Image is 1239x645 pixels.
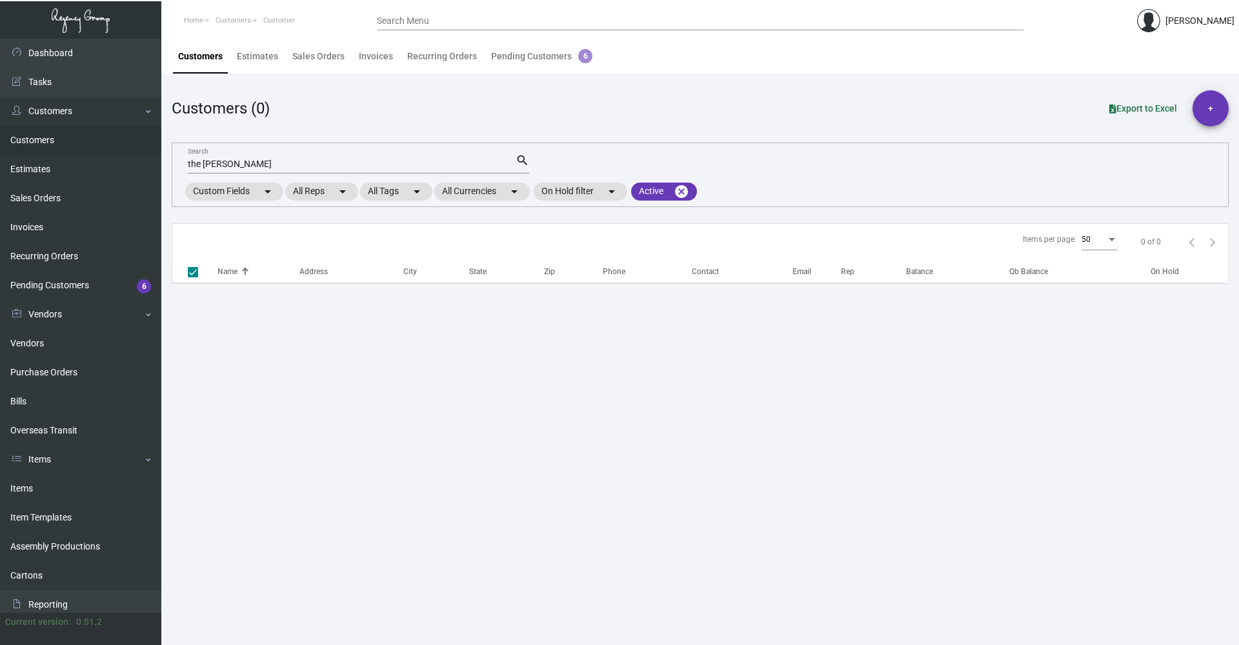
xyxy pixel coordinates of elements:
[359,50,393,63] div: Invoices
[1109,103,1177,114] span: Export to Excel
[335,184,350,199] mat-icon: arrow_drop_down
[217,266,299,277] div: Name
[1082,235,1091,244] span: 50
[1165,14,1234,28] div: [PERSON_NAME]
[1193,90,1229,126] button: +
[409,184,425,199] mat-icon: arrow_drop_down
[360,183,432,201] mat-chip: All Tags
[674,184,689,199] mat-icon: cancel
[841,266,906,277] div: Rep
[792,260,841,283] th: Email
[692,266,719,277] div: Contact
[178,50,223,63] div: Customers
[516,153,529,168] mat-icon: search
[1141,236,1161,248] div: 0 of 0
[1023,233,1076,245] div: Items per page:
[184,16,203,25] span: Home
[76,615,102,629] div: 0.51.2
[906,266,933,277] div: Balance
[5,615,71,629] div: Current version:
[1137,9,1160,32] img: admin@bootstrapmaster.com
[603,266,692,277] div: Phone
[217,266,237,277] div: Name
[185,183,283,201] mat-chip: Custom Fields
[1082,235,1118,244] mat-select: Items per page:
[407,50,477,63] div: Recurring Orders
[1182,232,1202,252] button: Previous page
[1009,266,1148,277] div: Qb Balance
[841,266,854,277] div: Rep
[906,266,1007,277] div: Balance
[692,266,792,277] div: Contact
[299,266,328,277] div: Address
[469,266,487,277] div: State
[1202,232,1223,252] button: Next page
[604,184,619,199] mat-icon: arrow_drop_down
[403,266,468,277] div: City
[403,266,417,277] div: City
[603,266,625,277] div: Phone
[534,183,627,201] mat-chip: On Hold filter
[544,266,555,277] div: Zip
[1151,260,1224,283] th: On Hold
[237,50,278,63] div: Estimates
[1099,97,1187,120] button: Export to Excel
[172,97,270,120] div: Customers (0)
[507,184,522,199] mat-icon: arrow_drop_down
[631,183,697,201] mat-chip: Active
[491,50,592,63] div: Pending Customers
[285,183,358,201] mat-chip: All Reps
[260,184,276,199] mat-icon: arrow_drop_down
[292,50,345,63] div: Sales Orders
[216,16,251,25] span: Customers
[263,16,295,25] span: Customer
[299,266,403,277] div: Address
[1208,90,1213,126] span: +
[544,266,603,277] div: Zip
[469,266,545,277] div: State
[1009,266,1048,277] div: Qb Balance
[434,183,530,201] mat-chip: All Currencies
